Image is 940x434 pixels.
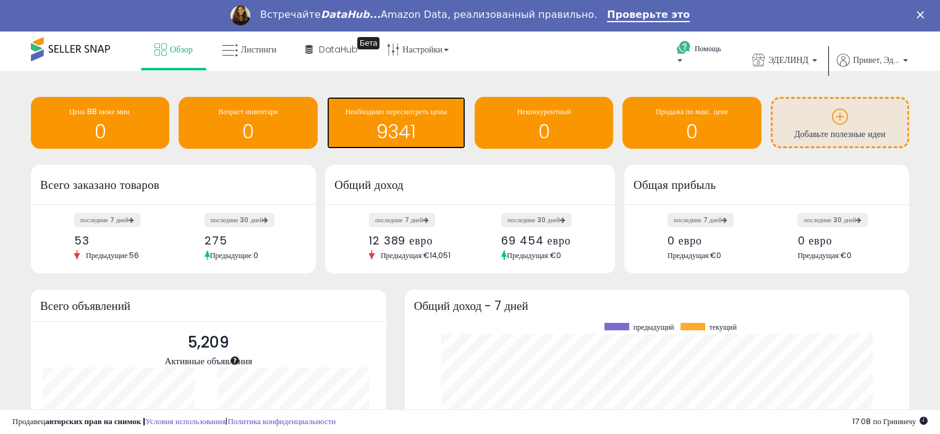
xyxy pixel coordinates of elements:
[129,250,139,261] font: 56
[321,9,381,20] font: DataHub...
[211,215,263,225] font: последние 30 дней
[803,215,856,225] font: последние 30 дней
[852,415,928,427] span: 2025-09-16 17:09 GMT
[633,322,674,332] font: предыдущий
[227,415,336,427] a: Политика конфиденциальности
[710,250,721,261] font: €0
[709,322,737,332] font: текущий
[95,119,106,145] font: 0
[414,298,528,314] font: Общий доход - 7 дней
[210,250,253,261] font: Предыдущие:
[357,37,379,49] div: Якорь подсказки
[31,97,169,149] a: Цена BB ниже мин. 0
[549,250,561,261] font: €0
[423,250,451,261] font: €14,051
[852,415,916,427] font: 17:08 по Гринвичу
[12,415,45,427] font: Продавец
[381,9,597,20] font: Amazon Data, реализованный правильно.
[853,54,915,66] font: Привет, Эделинд
[69,106,131,117] font: Цена BB ниже мин.
[695,43,721,54] font: Помощь
[840,250,852,261] font: €0
[226,415,227,427] font: |
[797,233,832,248] font: 0 евро
[327,97,465,149] a: Необходимо пересмотреть цены 9341
[676,40,692,56] i: Получить помощь
[768,54,808,66] font: ЭДЕЛИНД
[773,99,907,146] a: Добавьте полезные идеи
[674,215,722,225] font: последние 7 дней
[74,233,90,248] font: 53
[229,355,240,366] div: Якорь подсказки
[402,43,442,56] font: Настройки
[501,233,570,248] font: 69 454 евро
[538,119,550,145] font: 0
[86,250,129,261] font: Предыдущие:
[375,215,423,225] font: последние 7 дней
[218,106,277,117] font: Возраст инвентаря
[188,332,229,353] font: 5,209
[296,31,367,68] a: DataHub
[794,128,885,140] font: Добавьте полезные идеи
[622,97,761,149] a: Продажа по макс. цене 0
[145,415,226,427] a: Условия использования
[260,9,321,20] font: Встречайте
[381,250,423,261] font: Предыдущая:
[80,215,129,225] font: последние 7 дней
[45,415,145,427] font: авторских прав на снимок |
[345,106,447,117] font: Необходимо пересмотреть цены
[667,31,732,81] a: Помощь
[507,215,560,225] font: последние 30 дней
[376,119,416,145] font: 9341
[170,43,193,56] font: Обзор
[837,54,908,81] a: Привет, Эделинд
[797,250,840,261] font: Предыдущая:
[179,97,317,149] a: Возраст инвентаря 0
[242,119,254,145] font: 0
[667,250,710,261] font: Предыдущая:
[607,9,690,22] a: Проверьте это
[253,250,258,261] font: 0
[633,177,716,193] font: Общая прибыль
[517,106,571,117] font: Неконкурентный
[334,177,404,193] font: Общий доход
[607,9,690,20] font: Проверьте это
[145,31,202,68] a: Обзор
[475,97,613,149] a: Неконкурентный 0
[164,354,252,367] font: Активные объявления
[231,6,250,25] img: Изображение профиля Джорджи
[40,177,159,193] font: Всего заказано товаров
[507,250,549,261] font: Предыдущая:
[686,119,698,145] font: 0
[667,233,702,248] font: 0 евро
[241,43,277,56] font: Листинги
[917,11,929,19] div: Закрывать
[213,31,286,68] a: Листинги
[319,43,358,56] font: DataHub
[40,298,130,314] font: Всего объявлений
[369,233,433,248] font: 12 389 евро
[360,38,377,47] font: Бета
[656,106,728,117] font: Продажа по макс. цене
[205,233,227,248] font: 275
[378,31,458,68] a: Настройки
[743,41,826,81] a: ЭДЕЛИНД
